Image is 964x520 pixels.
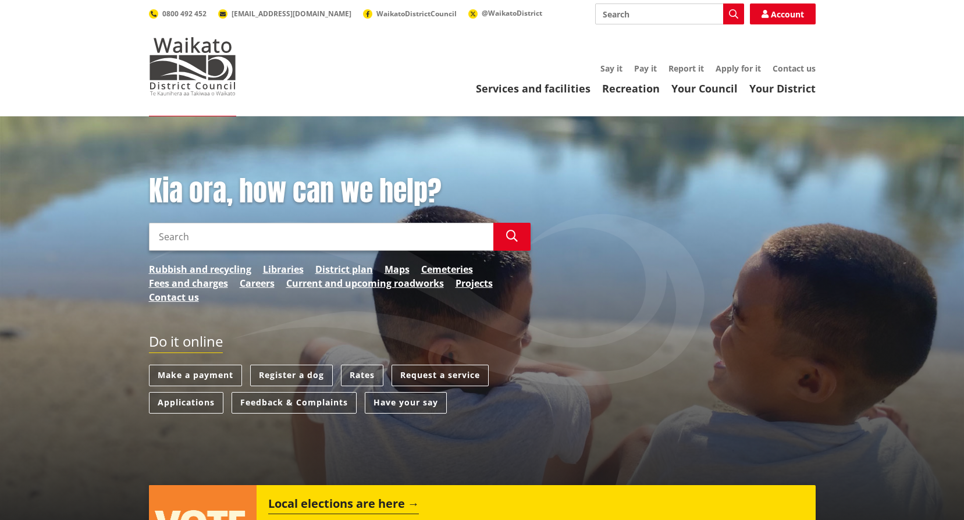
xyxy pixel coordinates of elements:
a: Rubbish and recycling [149,262,251,276]
a: Maps [385,262,410,276]
a: WaikatoDistrictCouncil [363,9,457,19]
a: Have your say [365,392,447,414]
a: Recreation [602,81,660,95]
a: Request a service [392,365,489,386]
input: Search input [595,3,744,24]
h1: Kia ora, how can we help? [149,174,531,208]
a: District plan [315,262,373,276]
a: Current and upcoming roadworks [286,276,444,290]
a: @WaikatoDistrict [468,8,542,18]
a: Cemeteries [421,262,473,276]
h2: Local elections are here [268,497,419,514]
span: WaikatoDistrictCouncil [376,9,457,19]
a: Make a payment [149,365,242,386]
h2: Do it online [149,333,223,354]
a: Projects [456,276,493,290]
img: Waikato District Council - Te Kaunihera aa Takiwaa o Waikato [149,37,236,95]
a: Register a dog [250,365,333,386]
span: 0800 492 452 [162,9,207,19]
a: Your Council [671,81,738,95]
a: Account [750,3,816,24]
a: Services and facilities [476,81,591,95]
a: Feedback & Complaints [232,392,357,414]
a: Report it [668,63,704,74]
a: Libraries [263,262,304,276]
a: Pay it [634,63,657,74]
a: Applications [149,392,223,414]
a: [EMAIL_ADDRESS][DOMAIN_NAME] [218,9,351,19]
span: @WaikatoDistrict [482,8,542,18]
a: Your District [749,81,816,95]
a: Contact us [773,63,816,74]
a: Rates [341,365,383,386]
span: [EMAIL_ADDRESS][DOMAIN_NAME] [232,9,351,19]
a: Say it [600,63,622,74]
a: 0800 492 452 [149,9,207,19]
input: Search input [149,223,493,251]
a: Apply for it [716,63,761,74]
a: Careers [240,276,275,290]
a: Contact us [149,290,199,304]
a: Fees and charges [149,276,228,290]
